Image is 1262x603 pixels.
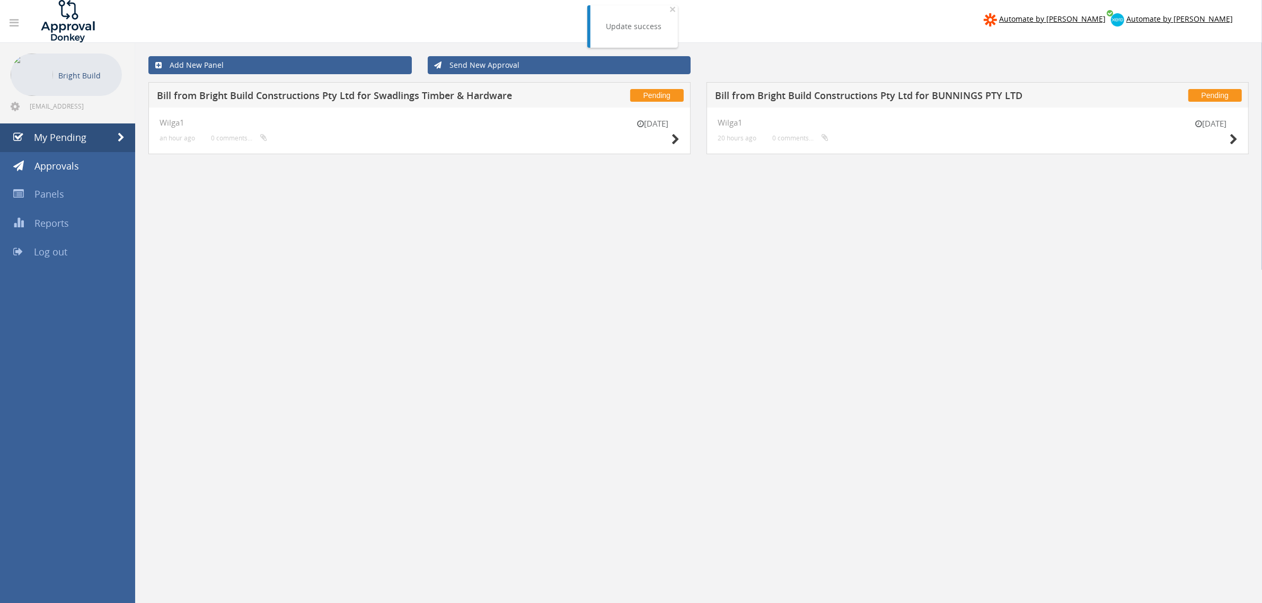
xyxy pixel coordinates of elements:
[718,134,756,142] small: 20 hours ago
[1188,89,1242,102] span: Pending
[160,118,679,127] h4: Wilga1
[148,56,412,74] a: Add New Panel
[984,13,997,26] img: zapier-logomark.png
[606,21,662,32] div: Update success
[34,245,67,258] span: Log out
[157,91,525,104] h5: Bill from Bright Build Constructions Pty Ltd for Swadlings Timber & Hardware
[1111,13,1124,26] img: xero-logo.png
[772,134,828,142] small: 0 comments...
[34,159,79,172] span: Approvals
[34,131,86,144] span: My Pending
[626,118,679,129] small: [DATE]
[1126,14,1233,24] span: Automate by [PERSON_NAME]
[34,217,69,229] span: Reports
[718,118,1238,127] h4: Wilga1
[999,14,1106,24] span: Automate by [PERSON_NAME]
[30,102,120,110] span: [EMAIL_ADDRESS][DOMAIN_NAME]
[58,69,117,82] p: Bright Build
[630,89,684,102] span: Pending
[670,2,676,16] span: ×
[715,91,1083,104] h5: Bill from Bright Build Constructions Pty Ltd for BUNNINGS PTY LTD
[1185,118,1238,129] small: [DATE]
[428,56,691,74] a: Send New Approval
[160,134,195,142] small: an hour ago
[34,188,64,200] span: Panels
[211,134,267,142] small: 0 comments...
